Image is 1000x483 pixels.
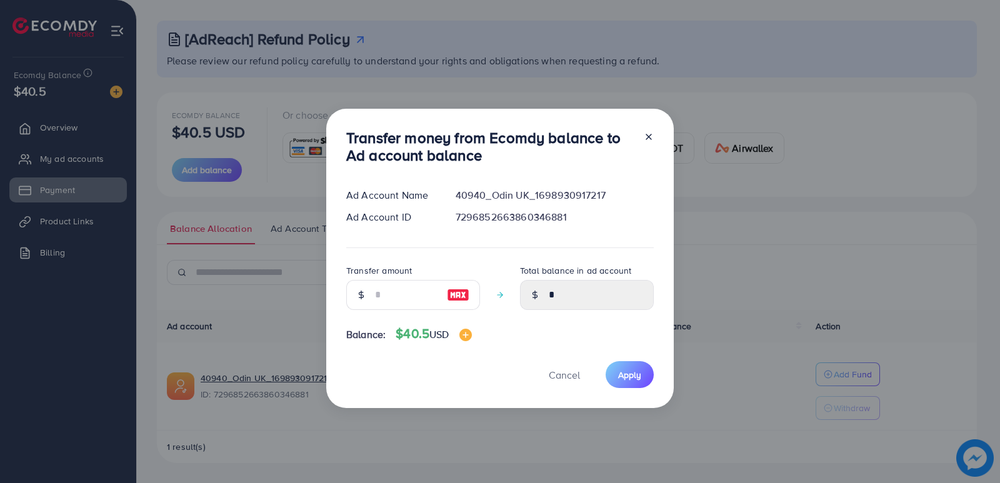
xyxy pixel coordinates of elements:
[446,210,664,224] div: 7296852663860346881
[618,369,641,381] span: Apply
[447,287,469,302] img: image
[396,326,471,342] h4: $40.5
[520,264,631,277] label: Total balance in ad account
[606,361,654,388] button: Apply
[346,327,386,342] span: Balance:
[446,188,664,202] div: 40940_Odin UK_1698930917217
[533,361,596,388] button: Cancel
[336,188,446,202] div: Ad Account Name
[459,329,472,341] img: image
[429,327,449,341] span: USD
[549,368,580,382] span: Cancel
[346,264,412,277] label: Transfer amount
[336,210,446,224] div: Ad Account ID
[346,129,634,165] h3: Transfer money from Ecomdy balance to Ad account balance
